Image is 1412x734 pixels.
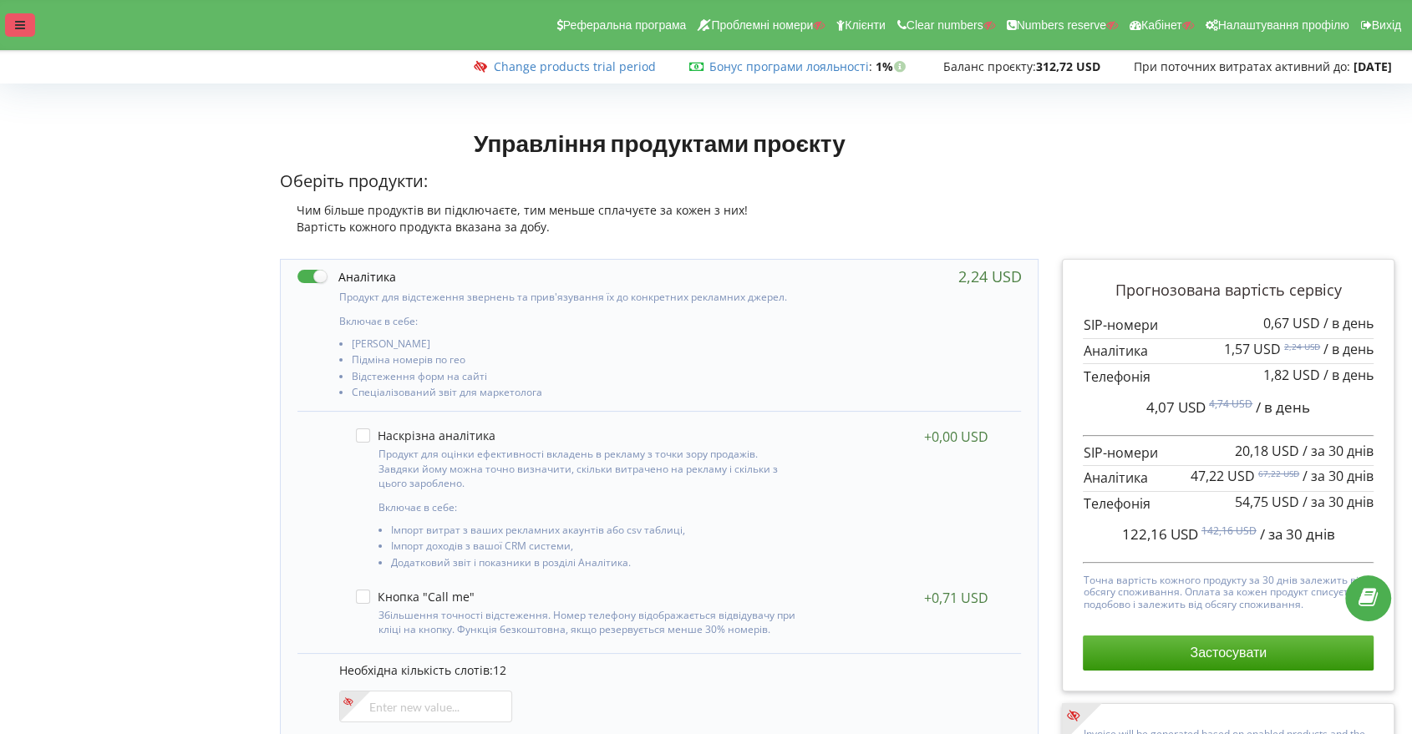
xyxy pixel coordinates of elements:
[339,314,804,328] p: Включає в себе:
[339,691,512,722] input: Enter new value...
[1017,18,1106,32] span: Numbers reserve
[391,540,798,556] li: Імпорт доходів з вашої CRM системи,
[1083,367,1373,387] p: Телефонія
[1036,58,1100,74] strong: 312,72 USD
[352,354,804,370] li: Підміна номерів по гео
[339,662,1004,679] p: Необхідна кількість слотів:
[1209,397,1252,411] sup: 4,74 USD
[493,662,506,678] span: 12
[1083,494,1373,514] p: Телефонія
[1191,467,1255,485] span: 47,22 USD
[1256,397,1310,417] span: / в день
[957,268,1021,285] div: 2,24 USD
[1122,524,1198,544] span: 122,16 USD
[297,268,396,286] label: Аналітика
[1354,58,1392,74] strong: [DATE]
[1201,524,1257,538] sup: 142,16 USD
[876,58,910,74] strong: 1%
[907,18,983,32] span: Clear numbers
[1134,58,1350,74] span: При поточних витратах активний до:
[378,608,798,636] p: Збільшення точності відстеження. Номер телефону відображається відвідувачу при кліці на кнопку. Ф...
[280,128,1039,158] h1: Управління продуктами проєкту
[391,557,798,573] li: Додатковий звіт і показники в розділі Аналітика.
[378,500,798,514] p: Включає в себе:
[1323,340,1374,358] span: / в день
[356,590,475,604] label: Кнопка "Call me"
[1303,442,1374,460] span: / за 30 днів
[709,58,869,74] a: Бонус програми лояльності
[1323,366,1374,384] span: / в день
[1258,468,1299,479] sup: 67,22 USD
[1083,635,1373,671] button: Застосувати
[923,428,988,445] div: +0,00 USD
[494,58,656,74] a: Change products trial period
[280,170,1039,194] p: Оберіть продукти:
[339,290,804,304] p: Продукт для відстеження звернень та прив'язування їх до конкретних рекламних джерел.
[1235,493,1299,511] span: 54,75 USD
[352,387,804,402] li: Спеціалізований звіт для маркетолога
[1260,524,1335,544] span: / за 30 днів
[1303,493,1374,511] span: / за 30 днів
[711,18,813,32] span: Проблемні номери
[1372,18,1401,32] span: Вихід
[1083,443,1373,463] p: SIP-номери
[563,18,687,32] span: Реферальна програма
[280,202,1039,219] div: Чим більше продуктів ви підключаєте, тим меньше сплачуєте за кожен з них!
[1263,366,1320,384] span: 1,82 USD
[1083,342,1373,361] p: Аналітика
[709,58,872,74] span: :
[280,219,1039,235] div: Вартість кожного продукта вказана за добу.
[845,18,886,32] span: Клієнти
[378,447,798,489] p: Продукт для оцінки ефективності вкладень в рекламу з точки зору продажів. Завдяки йому можна точн...
[1083,316,1373,335] p: SIP-номери
[1146,397,1206,417] span: 4,07 USD
[1083,280,1373,301] p: Прогнозована вартість сервісу
[1141,18,1182,32] span: Кабінет
[391,524,798,540] li: Імпорт витрат з ваших рекламних акаунтів або csv таблиці,
[1224,340,1281,358] span: 1,57 USD
[1323,314,1374,332] span: / в день
[1083,468,1373,488] p: Аналітика
[1263,314,1320,332] span: 0,67 USD
[923,590,988,606] div: +0,71 USD
[352,338,804,354] li: [PERSON_NAME]
[1235,442,1299,460] span: 20,18 USD
[1217,18,1349,32] span: Налаштування профілю
[943,58,1036,74] span: Баланс проєкту:
[356,428,495,443] label: Наскрізна аналітика
[1083,570,1373,610] p: Точна вартість кожного продукту за 30 днів залежить від обсягу споживання. Оплата за кожен продук...
[1303,467,1374,485] span: / за 30 днів
[352,371,804,387] li: Відстеження форм на сайті
[1284,341,1320,352] sup: 2,24 USD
